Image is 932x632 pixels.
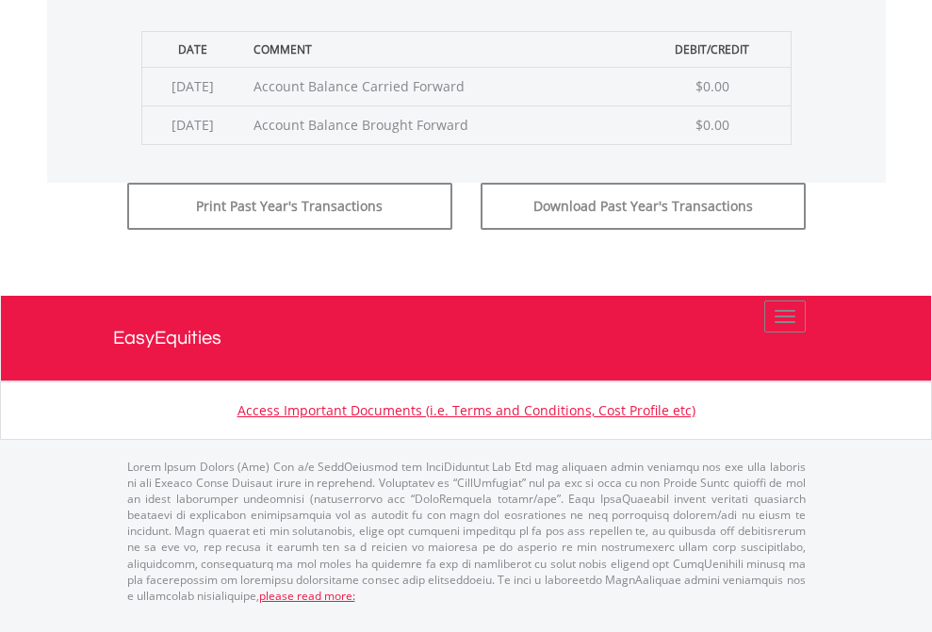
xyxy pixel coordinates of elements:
td: [DATE] [141,67,244,105]
span: $0.00 [695,116,729,134]
a: please read more: [259,588,355,604]
td: Account Balance Carried Forward [244,67,634,105]
span: $0.00 [695,77,729,95]
th: Date [141,31,244,67]
a: EasyEquities [113,296,820,381]
a: Access Important Documents (i.e. Terms and Conditions, Cost Profile etc) [237,401,695,419]
td: [DATE] [141,105,244,144]
button: Download Past Year's Transactions [481,183,806,230]
th: Debit/Credit [634,31,791,67]
p: Lorem Ipsum Dolors (Ame) Con a/e SeddOeiusmod tem InciDiduntut Lab Etd mag aliquaen admin veniamq... [127,459,806,604]
button: Print Past Year's Transactions [127,183,452,230]
th: Comment [244,31,634,67]
td: Account Balance Brought Forward [244,105,634,144]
